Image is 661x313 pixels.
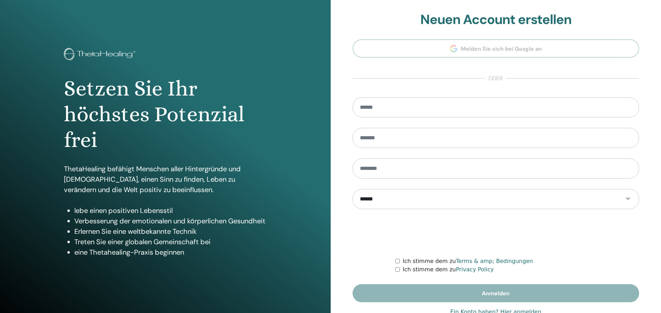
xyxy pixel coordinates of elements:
h1: Setzen Sie Ihr höchstes Potenzial frei [64,76,267,153]
a: Privacy Policy [456,266,494,273]
li: Treten Sie einer globalen Gemeinschaft bei [74,237,267,247]
a: Terms & amp; Bedingungen [456,258,533,264]
li: Verbesserung der emotionalen und körperlichen Gesundheit [74,216,267,226]
iframe: reCAPTCHA [443,220,548,247]
li: lebe einen positiven Lebensstil [74,205,267,216]
h2: Neuen Account erstellen [353,12,639,28]
label: Ich stimme dem zu [403,265,494,274]
span: oder [485,74,506,83]
label: Ich stimme dem zu [403,257,533,265]
p: ThetaHealing befähigt Menschen aller Hintergründe und [DEMOGRAPHIC_DATA], einen Sinn zu finden, L... [64,164,267,195]
li: eine Thetahealing-Praxis beginnen [74,247,267,257]
li: Erlernen Sie eine weltbekannte Technik [74,226,267,237]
